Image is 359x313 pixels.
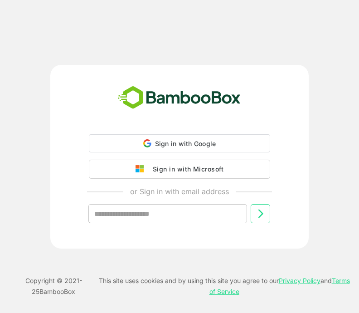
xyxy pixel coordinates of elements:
button: Sign in with Microsoft [89,160,270,179]
div: Sign in with Microsoft [148,163,223,175]
p: or Sign in with email address [130,186,229,197]
img: bamboobox [113,83,246,113]
p: This site uses cookies and by using this site you agree to our and [98,275,350,297]
div: Sign in with Google [89,134,270,152]
p: Copyright © 2021- 25 BambooBox [9,275,98,297]
img: google [136,165,148,173]
a: Privacy Policy [279,277,320,284]
span: Sign in with Google [155,140,216,147]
